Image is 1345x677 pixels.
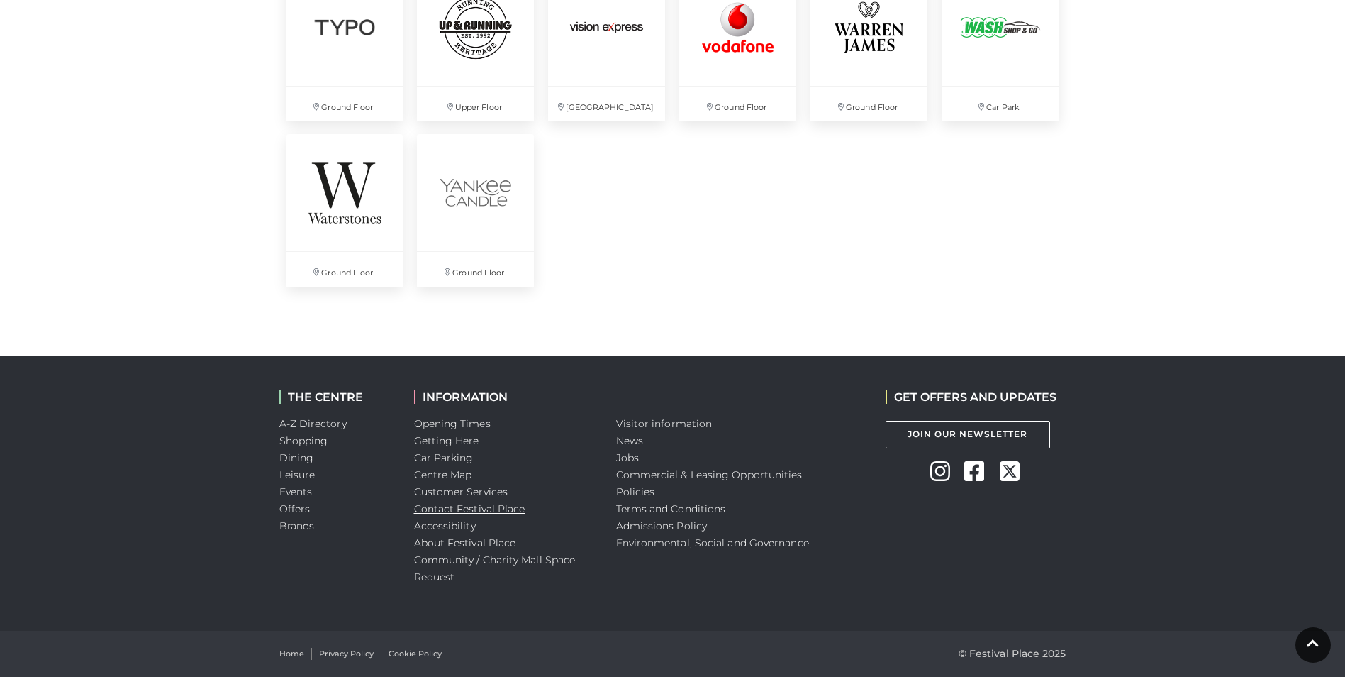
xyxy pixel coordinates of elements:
[616,485,655,498] a: Policies
[319,648,374,660] a: Privacy Policy
[279,468,316,481] a: Leisure
[414,485,508,498] a: Customer Services
[389,648,442,660] a: Cookie Policy
[616,502,726,515] a: Terms and Conditions
[414,417,491,430] a: Opening Times
[279,485,313,498] a: Events
[414,502,525,515] a: Contact Festival Place
[414,468,472,481] a: Centre Map
[886,421,1050,448] a: Join Our Newsletter
[616,519,708,532] a: Admissions Policy
[414,451,474,464] a: Car Parking
[279,417,347,430] a: A-Z Directory
[616,417,713,430] a: Visitor information
[286,87,403,121] p: Ground Floor
[279,434,328,447] a: Shopping
[942,87,1059,121] p: Car Park
[414,434,479,447] a: Getting Here
[414,390,595,404] h2: INFORMATION
[279,390,393,404] h2: THE CENTRE
[279,648,304,660] a: Home
[279,519,315,532] a: Brands
[417,252,534,287] p: Ground Floor
[410,127,541,294] a: Ground Floor
[616,434,643,447] a: News
[279,127,411,294] a: Ground Floor
[679,87,796,121] p: Ground Floor
[414,554,576,583] a: Community / Charity Mall Space Request
[279,502,311,515] a: Offers
[616,536,809,549] a: Environmental, Social and Governance
[810,87,927,121] p: Ground Floor
[279,451,314,464] a: Dining
[616,468,803,481] a: Commercial & Leasing Opportunities
[414,519,476,532] a: Accessibility
[959,645,1066,662] p: © Festival Place 2025
[616,451,639,464] a: Jobs
[414,536,516,549] a: About Festival Place
[548,87,665,121] p: [GEOGRAPHIC_DATA]
[417,87,534,121] p: Upper Floor
[886,390,1056,404] h2: GET OFFERS AND UPDATES
[286,252,403,287] p: Ground Floor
